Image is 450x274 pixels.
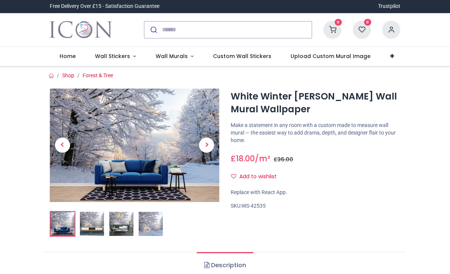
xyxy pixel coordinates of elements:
[144,21,162,38] button: Submit
[231,153,255,164] span: £
[231,174,236,179] i: Add to wishlist
[109,212,133,236] img: WS-42535-03
[156,52,188,60] span: Wall Murals
[139,212,163,236] img: WS-42535-04
[83,72,113,78] a: Forest & Tree
[80,212,104,236] img: WS-42535-02
[277,156,293,163] span: 36.00
[335,19,342,26] sup: 0
[274,156,293,163] span: £
[231,170,283,183] button: Add to wishlistAdd to wishlist
[323,26,341,32] a: 0
[213,52,271,60] span: Custom Wall Stickers
[146,47,204,66] a: Wall Murals
[199,138,214,153] span: Next
[364,19,371,26] sup: 0
[378,3,400,10] a: Trustpilot
[95,52,130,60] span: Wall Stickers
[236,153,255,164] span: 18.00
[51,212,75,236] img: White Winter Woods Wall Mural Wallpaper
[194,106,220,185] a: Next
[231,202,400,210] div: SKU:
[231,122,400,144] p: Make a statement in any room with a custom made to measure wall mural — the easiest way to add dr...
[231,189,400,196] div: Replace with React App.
[231,90,400,116] h1: White Winter [PERSON_NAME] Wall Mural Wallpaper
[242,203,266,209] span: WS-42535
[60,52,76,60] span: Home
[50,19,112,40] a: Logo of Icon Wall Stickers
[85,47,146,66] a: Wall Stickers
[255,153,270,164] span: /m²
[55,138,70,153] span: Previous
[62,72,74,78] a: Shop
[291,52,370,60] span: Upload Custom Mural Image
[50,19,112,40] img: Icon Wall Stickers
[50,89,219,202] img: White Winter Woods Wall Mural Wallpaper
[353,26,371,32] a: 0
[50,106,75,185] a: Previous
[50,3,159,10] div: Free Delivery Over £15 - Satisfaction Guarantee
